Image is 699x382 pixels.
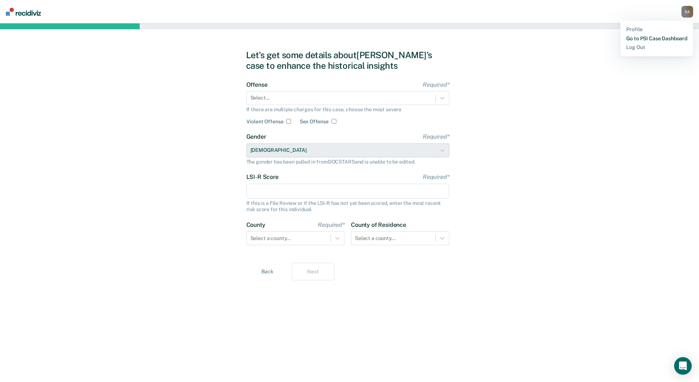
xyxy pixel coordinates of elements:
[626,44,687,50] a: Log Out
[300,119,328,125] label: Sex Offense
[317,221,344,228] span: Required*
[246,263,289,280] button: Back
[422,173,449,180] span: Required*
[681,6,693,18] button: SA
[246,81,449,88] label: Offense
[422,133,449,140] span: Required*
[626,35,687,42] a: Go to PSI Case Dashboard
[626,26,687,33] a: Profile
[351,221,449,228] label: County of Residence
[246,159,449,165] div: The gender has been pulled in from DOCSTARS and is unable to be edited.
[6,8,41,16] img: Recidiviz
[246,106,449,113] div: If there are multiple charges for this case, choose the most severe
[292,263,335,280] button: Next
[674,357,692,375] div: Open Intercom Messenger
[681,6,693,18] div: S A
[246,173,449,180] label: LSI-R Score
[246,221,345,228] label: County
[422,81,449,88] span: Required*
[246,119,284,125] label: Violent Offense
[246,133,449,140] label: Gender
[246,200,449,213] div: If this is a File Review or if the LSI-R has not yet been scored, enter the most recent risk scor...
[246,50,453,71] div: Let's get some details about [PERSON_NAME]'s case to enhance the historical insights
